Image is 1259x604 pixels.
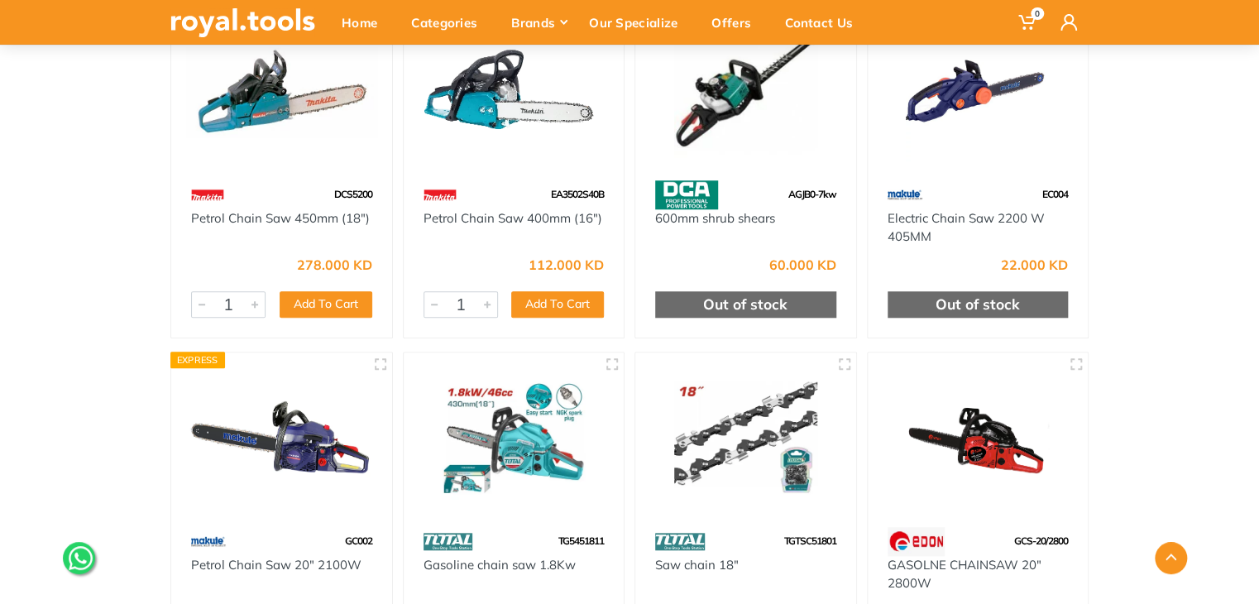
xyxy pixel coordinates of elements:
[784,534,836,547] span: TGTSC51801
[655,210,775,226] a: 600mm shrub shears
[650,367,841,511] img: Royal Tools - Saw chain 18
[191,180,224,209] img: 42.webp
[888,291,1069,318] div: Out of stock
[191,210,370,226] a: Petrol Chain Saw 450mm (18")
[655,180,718,209] img: 58.webp
[297,258,372,271] div: 278.000 KD
[186,367,377,511] img: Royal Tools - Petrol Chain Saw 20
[551,188,604,200] span: EA3502S40B
[500,5,577,40] div: Brands
[888,180,922,209] img: 59.webp
[1001,258,1068,271] div: 22.000 KD
[769,258,836,271] div: 60.000 KD
[1042,188,1068,200] span: EC004
[655,291,836,318] div: Out of stock
[186,21,377,164] img: Royal Tools - Petrol Chain Saw 450mm (18
[883,21,1074,164] img: Royal Tools - Electric Chain Saw 2200 W 405MM
[419,367,610,511] img: Royal Tools - Gasoline chain saw 1.8Kw
[400,5,500,40] div: Categories
[700,5,773,40] div: Offers
[1031,7,1044,20] span: 0
[170,352,225,368] div: Express
[577,5,700,40] div: Our Specialize
[558,534,604,547] span: TG5451811
[1014,534,1068,547] span: GCS-20/2800
[280,291,372,318] button: Add To Cart
[334,188,372,200] span: DCS5200
[773,5,875,40] div: Contact Us
[529,258,604,271] div: 112.000 KD
[888,210,1045,245] a: Electric Chain Saw 2200 W 405MM
[788,188,836,200] span: AGJB0-7kw
[650,21,841,164] img: Royal Tools - 600mm shrub shears
[511,291,604,318] button: Add To Cart
[888,527,945,556] img: 112.webp
[424,210,602,226] a: Petrol Chain Saw 400mm (16")
[655,527,705,556] img: 86.webp
[170,8,315,37] img: royal.tools Logo
[330,5,400,40] div: Home
[883,367,1074,511] img: Royal Tools - GASOLNE CHAINSAW 20
[424,527,473,556] img: 86.webp
[419,21,610,164] img: Royal Tools - Petrol Chain Saw 400mm (16
[345,534,372,547] span: GC002
[191,527,226,556] img: 59.webp
[424,180,457,209] img: 42.webp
